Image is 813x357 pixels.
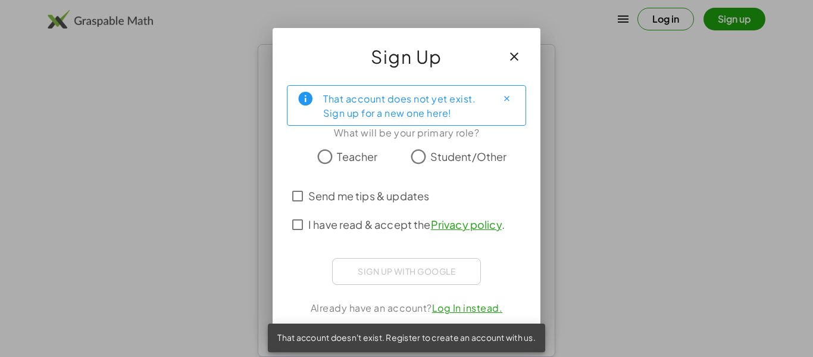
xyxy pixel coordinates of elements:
[308,188,429,204] span: Send me tips & updates
[431,218,502,231] a: Privacy policy
[287,301,526,315] div: Already have an account?
[308,216,505,232] span: I have read & accept the .
[268,324,545,352] div: That account doesn't exist. Register to create an account with us.
[432,302,503,314] a: Log In instead.
[337,148,377,164] span: Teacher
[371,42,442,71] span: Sign Up
[323,91,487,120] div: That account does not yet exist. Sign up for a new one here!
[430,148,507,164] span: Student/Other
[497,89,516,108] button: Close
[287,126,526,140] div: What will be your primary role?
